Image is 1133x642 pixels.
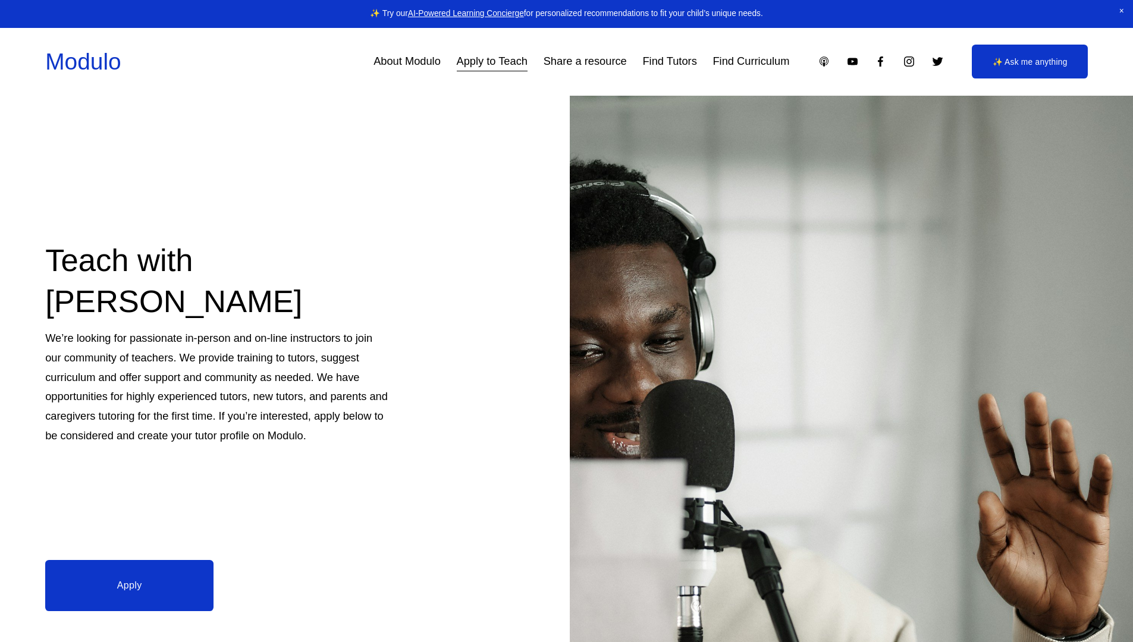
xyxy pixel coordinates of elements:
a: Facebook [874,55,887,68]
a: Apply to Teach [457,51,528,73]
h2: Teach with [PERSON_NAME] [45,240,388,322]
a: Find Curriculum [713,51,789,73]
a: ✨ Ask me anything [972,45,1088,78]
a: Apple Podcasts [818,55,830,68]
a: Find Tutors [642,51,696,73]
a: Modulo [45,49,121,74]
a: Share a resource [544,51,627,73]
a: Apply [45,560,214,611]
a: YouTube [846,55,859,68]
a: Instagram [903,55,915,68]
p: We’re looking for passionate in-person and on-line instructors to join our community of teachers.... [45,329,388,446]
a: Twitter [931,55,944,68]
a: AI-Powered Learning Concierge [408,9,524,18]
a: About Modulo [374,51,441,73]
